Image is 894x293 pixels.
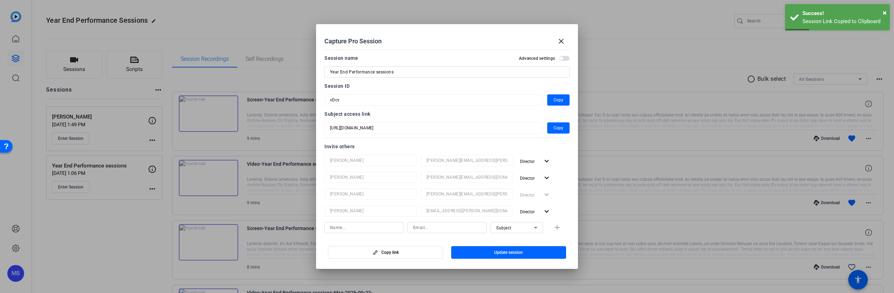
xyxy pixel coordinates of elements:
mat-icon: expand_more [542,207,551,216]
div: Invite others [324,142,570,151]
button: Copy link [328,246,443,259]
div: Success! [803,9,885,17]
input: Session OTP [330,96,537,104]
button: Update session [451,246,566,259]
button: Copy [547,94,570,106]
button: Director [517,155,554,167]
span: Director [520,209,535,214]
input: Session OTP [330,124,537,132]
span: Director [520,176,535,181]
button: Director [517,205,554,218]
span: Copy link [381,250,399,255]
h2: Advanced settings [519,56,555,61]
button: Copy [547,122,570,134]
div: Subject access link [324,110,570,118]
div: Capture Pro Session [324,33,570,50]
input: Enter Session Name [330,68,564,76]
input: Name... [330,207,411,215]
input: Name... [330,173,411,181]
input: Name... [330,190,411,198]
span: Subject [496,226,512,230]
span: Director [520,159,535,164]
input: Email... [426,156,507,165]
button: Director [517,172,554,184]
span: Copy [554,124,563,132]
div: Session Link Copied to Clipboard [803,17,885,26]
input: Email... [426,207,507,215]
span: Update session [494,250,523,255]
input: Name... [330,223,398,232]
mat-icon: expand_more [542,174,551,183]
button: Close [883,7,887,18]
input: Email... [426,173,507,181]
input: Email... [413,223,481,232]
mat-icon: close [557,37,565,45]
input: Email... [426,190,507,198]
span: × [883,8,887,17]
div: Session name [324,54,358,62]
mat-icon: expand_more [542,157,551,166]
input: Name... [330,156,411,165]
span: Copy [554,96,563,104]
div: Session ID [324,82,570,90]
